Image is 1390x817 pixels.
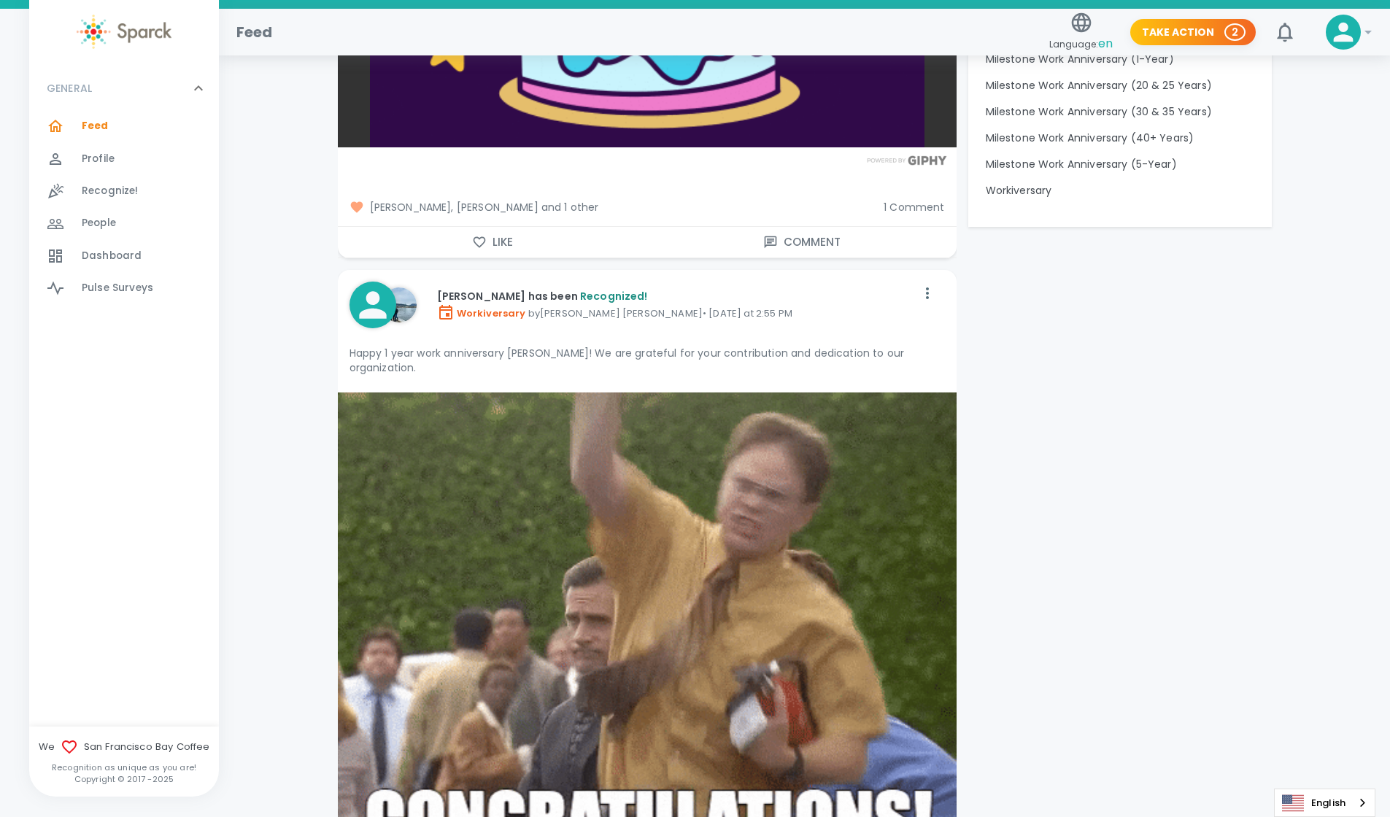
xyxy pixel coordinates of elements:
span: People [82,216,116,231]
button: Like [338,227,647,258]
span: Profile [82,152,115,166]
p: GENERAL [47,81,92,96]
button: Take Action 2 [1130,19,1256,46]
div: Language [1274,789,1375,817]
button: Language:en [1043,7,1119,58]
div: GENERAL [29,66,219,110]
span: Workiversary [437,306,526,320]
a: English [1275,789,1375,816]
a: Profile [29,143,219,175]
a: People [29,207,219,239]
span: 1 Comment [884,200,944,214]
span: We San Francisco Bay Coffee [29,738,219,756]
p: Workiversary [986,183,1254,198]
p: Copyright © 2017 - 2025 [29,773,219,785]
span: Feed [82,119,109,133]
span: Language: [1049,34,1113,54]
p: Milestone Work Anniversary (5-Year) [986,157,1254,171]
span: [PERSON_NAME], [PERSON_NAME] and 1 other [350,200,873,214]
span: Pulse Surveys [82,281,153,295]
p: Milestone Work Anniversary (20 & 25 Years) [986,78,1254,93]
p: Recognition as unique as you are! [29,762,219,773]
aside: Language selected: English [1274,789,1375,817]
h1: Feed [236,20,273,44]
a: Recognize! [29,175,219,207]
span: Recognize! [82,184,139,198]
img: Picture of Anna Belle Heredia [382,287,417,322]
a: Feed [29,110,219,142]
button: Comment [647,227,957,258]
img: Sparck logo [77,15,171,49]
img: Powered by GIPHY [863,155,951,165]
p: Milestone Work Anniversary (30 & 35 Years) [986,104,1254,119]
p: [PERSON_NAME] has been [437,289,916,303]
p: 2 [1232,25,1238,39]
p: Happy 1 year work anniversary [PERSON_NAME]! We are grateful for your contribution and dedication... [350,346,945,375]
a: Sparck logo [29,15,219,49]
div: GENERAL [29,110,219,310]
span: Dashboard [82,249,142,263]
a: Dashboard [29,240,219,272]
p: by [PERSON_NAME] [PERSON_NAME] • [DATE] at 2:55 PM [437,303,916,321]
a: Pulse Surveys [29,272,219,304]
p: Milestone Work Anniversary (40+ Years) [986,131,1254,145]
span: Recognized! [580,289,648,303]
p: Milestone Work Anniversary (1-Year) [986,52,1254,66]
span: en [1098,35,1113,52]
